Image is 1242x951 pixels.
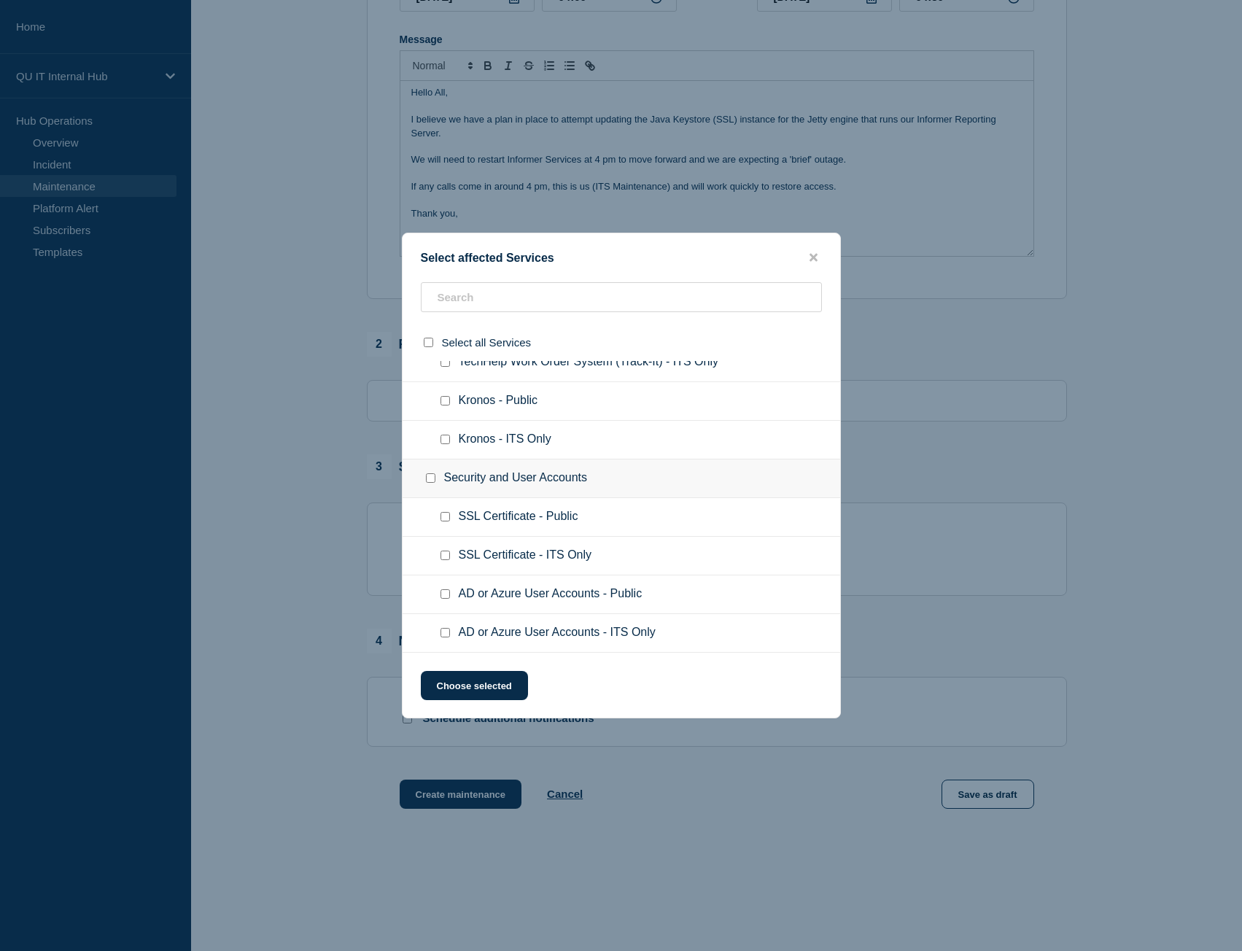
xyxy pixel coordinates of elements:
[440,589,450,599] input: AD or Azure User Accounts - Public checkbox
[403,459,840,498] div: Security and User Accounts
[440,357,450,367] input: TechHelp Work Order System (Track-It) - ITS Only checkbox
[440,396,450,405] input: Kronos - Public checkbox
[459,548,592,563] span: SSL Certificate - ITS Only
[421,282,822,312] input: Search
[805,251,822,265] button: close button
[459,587,643,602] span: AD or Azure User Accounts - Public
[426,473,435,483] input: Security and User Accounts checkbox
[440,628,450,637] input: AD or Azure User Accounts - ITS Only checkbox
[440,551,450,560] input: SSL Certificate - ITS Only checkbox
[421,671,528,700] button: Choose selected
[459,394,538,408] span: Kronos - Public
[424,338,433,347] input: select all checkbox
[459,355,719,370] span: TechHelp Work Order System (Track-It) - ITS Only
[403,251,840,265] div: Select affected Services
[459,510,578,524] span: SSL Certificate - Public
[442,336,532,349] span: Select all Services
[440,512,450,521] input: SSL Certificate - Public checkbox
[459,432,551,447] span: Kronos - ITS Only
[440,435,450,444] input: Kronos - ITS Only checkbox
[459,626,656,640] span: AD or Azure User Accounts - ITS Only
